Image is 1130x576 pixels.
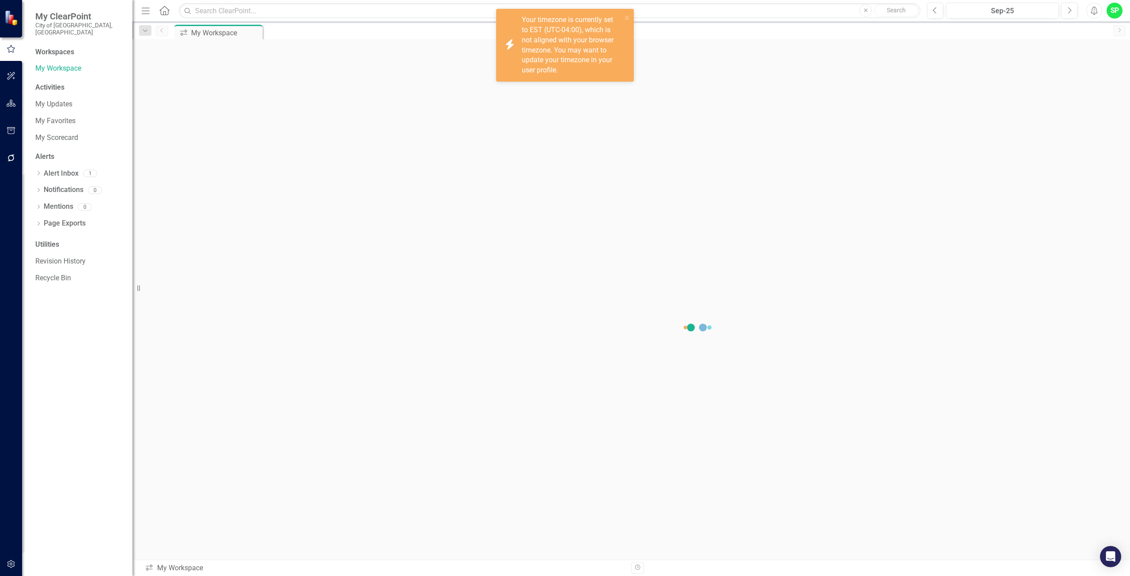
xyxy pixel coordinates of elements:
a: My Favorites [35,116,124,126]
a: Notifications [44,185,83,195]
span: My ClearPoint [35,11,124,22]
button: Search [874,4,918,17]
div: Activities [35,83,124,93]
button: SP [1107,3,1122,19]
div: My Workspace [145,563,625,573]
img: ClearPoint Strategy [4,10,20,25]
div: 0 [78,203,92,211]
a: My Scorecard [35,133,124,143]
input: Search ClearPoint... [179,3,920,19]
a: My Updates [35,99,124,109]
div: 0 [88,186,102,194]
div: Utilities [35,240,124,250]
div: Sep-25 [949,6,1056,16]
div: 1 [83,170,97,177]
a: Page Exports [44,218,86,229]
div: Workspaces [35,47,74,57]
a: My Workspace [35,64,124,74]
a: Mentions [44,202,73,212]
a: Alert Inbox [44,169,79,179]
span: Search [887,7,906,14]
button: Sep-25 [946,3,1059,19]
div: Alerts [35,152,124,162]
a: Revision History [35,256,124,267]
button: close [624,12,630,23]
small: City of [GEOGRAPHIC_DATA], [GEOGRAPHIC_DATA] [35,22,124,36]
div: Your timezone is currently set to EST (UTC-04:00), which is not aligned with your browser timezon... [522,15,621,75]
div: Open Intercom Messenger [1100,546,1121,567]
a: Recycle Bin [35,273,124,283]
div: My Workspace [191,27,260,38]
